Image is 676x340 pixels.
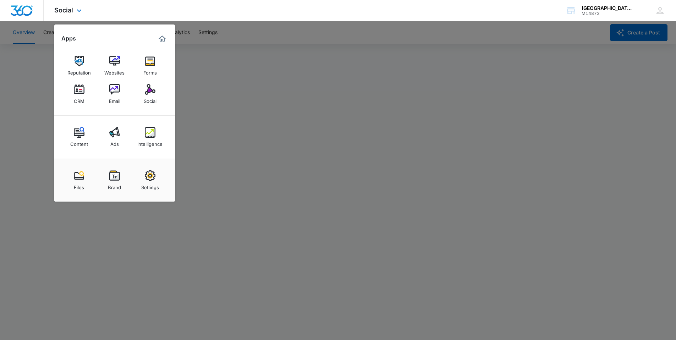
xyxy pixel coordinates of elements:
[582,11,633,16] div: account id
[109,95,120,104] div: Email
[156,33,168,44] a: Marketing 360® Dashboard
[108,181,121,190] div: Brand
[137,167,164,194] a: Settings
[66,52,93,79] a: Reputation
[582,5,633,11] div: account name
[137,52,164,79] a: Forms
[141,181,159,190] div: Settings
[101,81,128,108] a: Email
[144,95,156,104] div: Social
[137,81,164,108] a: Social
[137,124,164,150] a: Intelligence
[70,138,88,147] div: Content
[110,138,119,147] div: Ads
[101,167,128,194] a: Brand
[74,95,84,104] div: CRM
[74,181,84,190] div: Files
[137,138,163,147] div: Intelligence
[66,167,93,194] a: Files
[61,35,76,42] h2: Apps
[67,66,91,76] div: Reputation
[54,6,73,14] span: Social
[66,81,93,108] a: CRM
[101,52,128,79] a: Websites
[101,124,128,150] a: Ads
[104,66,125,76] div: Websites
[143,66,157,76] div: Forms
[66,124,93,150] a: Content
